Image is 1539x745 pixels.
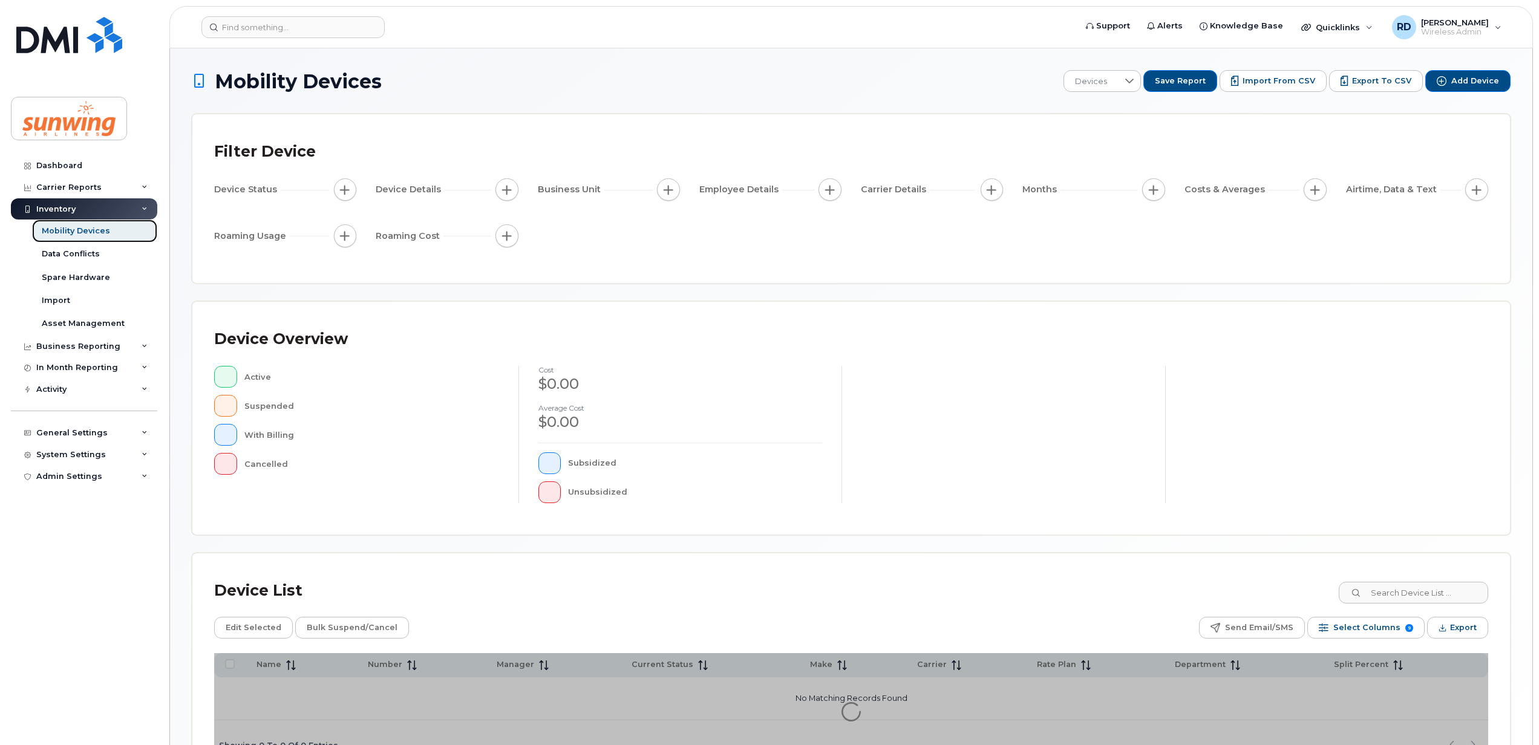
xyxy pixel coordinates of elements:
[214,183,281,196] span: Device Status
[1339,582,1488,603] input: Search Device List ...
[1346,183,1440,196] span: Airtime, Data & Text
[568,452,822,474] div: Subsidized
[1427,617,1488,639] button: Export
[538,412,823,432] div: $0.00
[1307,617,1425,639] button: Select Columns 9
[1450,619,1477,637] span: Export
[1329,70,1423,92] button: Export to CSV
[1225,619,1293,637] span: Send Email/SMS
[214,617,293,639] button: Edit Selected
[1243,76,1315,86] span: Import from CSV
[1143,70,1217,92] button: Save Report
[1155,76,1206,86] span: Save Report
[1333,619,1400,637] span: Select Columns
[376,230,443,242] span: Roaming Cost
[1184,183,1269,196] span: Costs & Averages
[1022,183,1060,196] span: Months
[1352,76,1411,86] span: Export to CSV
[244,424,499,446] div: With Billing
[226,619,281,637] span: Edit Selected
[214,136,316,168] div: Filter Device
[538,183,604,196] span: Business Unit
[1425,70,1511,92] button: Add Device
[699,183,782,196] span: Employee Details
[307,619,397,637] span: Bulk Suspend/Cancel
[214,324,348,355] div: Device Overview
[538,404,823,412] h4: Average cost
[1199,617,1305,639] button: Send Email/SMS
[538,366,823,374] h4: cost
[538,374,823,394] div: $0.00
[215,71,382,92] span: Mobility Devices
[214,575,302,607] div: Device List
[295,617,409,639] button: Bulk Suspend/Cancel
[244,453,499,475] div: Cancelled
[861,183,930,196] span: Carrier Details
[568,481,822,503] div: Unsubsidized
[244,366,499,388] div: Active
[1405,624,1413,632] span: 9
[1220,70,1327,92] button: Import from CSV
[1064,71,1118,93] span: Devices
[214,230,290,242] span: Roaming Usage
[244,395,499,417] div: Suspended
[1451,76,1499,86] span: Add Device
[376,183,445,196] span: Device Details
